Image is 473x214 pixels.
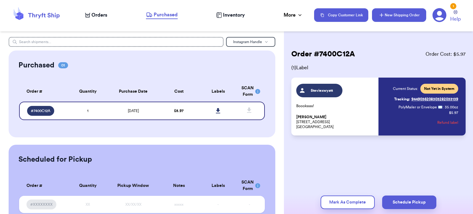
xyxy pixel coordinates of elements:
span: # 7400C12A [31,108,51,113]
p: [STREET_ADDRESS] [GEOGRAPHIC_DATA] [296,115,375,129]
th: Pickup Window [107,176,159,196]
span: PolyMailer or Envelope ✉️ [398,105,443,109]
div: 1 [450,3,456,9]
th: Labels [198,176,238,196]
a: 1 [432,8,447,22]
h2: Scheduled for Pickup [18,155,92,164]
span: Not Yet in System [424,86,455,91]
span: [DATE] [128,109,139,113]
span: Order Cost: $ 5.97 [426,50,466,58]
th: Quantity [68,176,107,196]
h2: Order # 7400C12A [291,49,355,59]
span: Inventory [223,11,245,19]
th: Labels [198,81,238,102]
th: Order # [19,81,68,102]
button: Mark As Complete [321,196,375,209]
div: SCAN Form [241,85,257,98]
th: Purchase Date [107,81,159,102]
span: - [217,203,219,206]
span: [PERSON_NAME] [296,115,326,119]
span: $ 5.97 [174,109,184,113]
a: Help [450,10,461,23]
p: Boookssss! [296,103,375,108]
a: Inventory [216,11,245,19]
span: Orders [91,11,107,19]
span: XX [86,203,90,206]
a: Orders [85,11,107,19]
h2: Purchased [18,60,55,70]
span: Purchased [154,11,178,18]
th: Notes [159,176,199,196]
span: Current Status: [393,86,418,91]
span: 1 [87,109,88,113]
span: Instagram Handle [233,40,262,44]
span: 35.00 oz [445,105,458,110]
a: Purchased [146,11,178,19]
div: More [284,11,303,19]
span: XX/XX/XX [125,203,141,206]
span: #XXXXXXXX [30,202,53,207]
a: Tracking:9449036208303282033139 [394,94,458,104]
span: Steviexwyatt [307,88,337,93]
span: Tracking: [394,97,410,102]
button: Instagram Handle [226,37,275,47]
div: SCAN Form [241,179,257,192]
span: xxxxx [174,203,184,206]
button: Refund label [437,116,458,129]
th: Order # [19,176,68,196]
button: Schedule Pickup [382,196,436,209]
span: : [443,105,443,110]
span: - [249,203,250,206]
span: ( 1 ) Label [291,64,466,71]
th: Quantity [68,81,107,102]
p: $ 5.97 [449,110,458,115]
button: New Shipping Order [372,8,426,22]
button: Copy Customer Link [314,8,368,22]
span: 01 [58,62,68,68]
input: Search shipments... [9,37,224,47]
th: Cost [159,81,199,102]
span: Help [450,15,461,23]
